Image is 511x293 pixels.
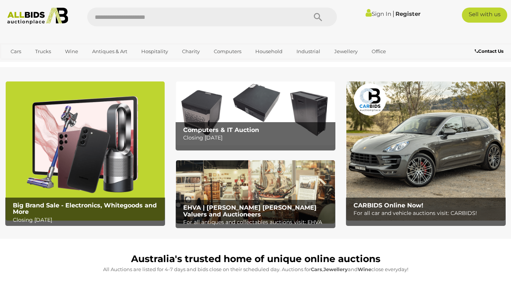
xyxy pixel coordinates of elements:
[87,45,132,58] a: Antiques & Art
[209,45,246,58] a: Computers
[9,254,502,264] h1: Australia's trusted home of unique online auctions
[475,48,503,54] b: Contact Us
[183,133,332,143] p: Closing [DATE]
[183,204,316,218] b: EHVA | [PERSON_NAME] [PERSON_NAME] Valuers and Auctioneers
[6,81,165,221] img: Big Brand Sale - Electronics, Whitegoods and More
[60,45,83,58] a: Wine
[462,8,507,23] a: Sell with us
[475,47,505,55] a: Contact Us
[176,160,335,224] img: EHVA | Evans Hastings Valuers and Auctioneers
[30,45,56,58] a: Trucks
[354,202,423,209] b: CARBIDS Online Now!
[177,45,205,58] a: Charity
[358,266,371,272] strong: Wine
[346,81,505,221] img: CARBIDS Online Now!
[35,58,99,70] a: [GEOGRAPHIC_DATA]
[323,266,348,272] strong: Jewellery
[354,209,502,218] p: For all car and vehicle auctions visit: CARBIDS!
[176,81,335,145] img: Computers & IT Auction
[136,45,173,58] a: Hospitality
[311,266,322,272] strong: Cars
[299,8,337,26] button: Search
[9,265,502,274] p: All Auctions are listed for 4-7 days and bids close on their scheduled day. Auctions for , and cl...
[13,215,162,225] p: Closing [DATE]
[176,81,335,145] a: Computers & IT Auction Computers & IT Auction Closing [DATE]
[346,81,505,221] a: CARBIDS Online Now! CARBIDS Online Now! For all car and vehicle auctions visit: CARBIDS!
[176,160,335,224] a: EHVA | Evans Hastings Valuers and Auctioneers EHVA | [PERSON_NAME] [PERSON_NAME] Valuers and Auct...
[6,45,26,58] a: Cars
[392,9,394,18] span: |
[13,202,157,216] b: Big Brand Sale - Electronics, Whitegoods and More
[250,45,287,58] a: Household
[4,8,72,25] img: Allbids.com.au
[6,58,31,70] a: Sports
[292,45,325,58] a: Industrial
[367,45,391,58] a: Office
[329,45,363,58] a: Jewellery
[395,10,420,17] a: Register
[183,126,259,133] b: Computers & IT Auction
[183,218,332,227] p: For all antiques and collectables auctions visit: EHVA
[366,10,391,17] a: Sign In
[6,81,165,221] a: Big Brand Sale - Electronics, Whitegoods and More Big Brand Sale - Electronics, Whitegoods and Mo...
